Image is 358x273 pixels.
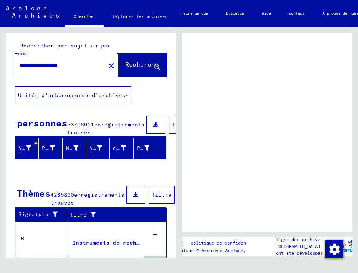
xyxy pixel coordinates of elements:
[262,11,271,16] font: Aide
[104,7,176,25] a: Explorez les archives
[65,7,104,27] a: Chercher
[67,121,145,136] font: enregistrements trouvés
[72,239,183,246] font: Instruments de recherche mondiaux
[172,121,192,128] font: filtre
[112,13,167,19] font: Explorez les archives
[113,142,135,154] div: date de naissance
[18,145,65,151] font: Nom de famille
[325,240,343,258] img: Modifier le consentement
[89,142,111,154] div: Naissance
[104,58,119,73] button: Clair
[113,145,170,151] font: date de naissance
[226,11,244,16] font: Bulletin
[21,235,24,242] font: 0
[6,6,59,18] img: Arolsen_neg.svg
[42,145,62,151] font: Prénom
[137,145,177,151] font: Prisonnier #
[39,138,62,159] mat-header-cell: Prénom
[152,257,158,261] font: 350
[63,138,86,159] mat-header-cell: Nom de naissance
[137,142,159,154] div: Prisonnier #
[18,92,126,99] font: Unités d'arborescence d'archives
[15,86,131,104] button: Unités d'arborescence d'archives
[18,42,111,57] font: Rechercher par sujet ou par nom
[217,4,253,22] a: Bulletin
[280,4,314,22] a: contact
[107,61,116,70] mat-icon: close
[110,138,133,159] mat-header-cell: date de naissance
[119,54,167,77] button: Recherche
[17,188,50,199] font: Thèmes
[149,186,175,204] button: filtre
[289,11,305,16] font: contact
[66,142,88,154] div: Nom de naissance
[125,61,159,68] font: Recherche
[191,240,264,246] font: politique de confidentialité
[276,250,331,263] font: ont été développés en partenariat avec
[181,240,185,246] font: |
[169,116,195,134] button: filtre
[70,209,159,221] div: titre
[172,4,217,22] a: Faire un don
[89,145,120,151] font: Naissance
[50,191,74,198] font: 4285890
[50,191,124,206] font: enregistrements trouvés
[74,13,95,19] font: Chercher
[18,142,40,154] div: Nom de famille
[152,191,172,198] font: filtre
[15,138,39,159] mat-header-cell: Nom de famille
[42,142,64,154] div: Prénom
[134,138,166,159] mat-header-cell: Prisonnier #
[185,239,273,247] a: politique de confidentialité
[154,248,259,253] font: Droits d'auteur © Archives Arolsen, 2021
[67,121,94,128] font: 33708611
[18,209,68,221] div: Signature
[66,145,120,151] font: Nom de naissance
[276,230,323,249] font: Les collections en ligne des archives [GEOGRAPHIC_DATA]
[86,138,110,159] mat-header-cell: Naissance
[181,11,208,16] font: Faire un don
[70,211,87,218] font: titre
[17,117,67,129] font: personnes
[18,211,49,218] font: Signature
